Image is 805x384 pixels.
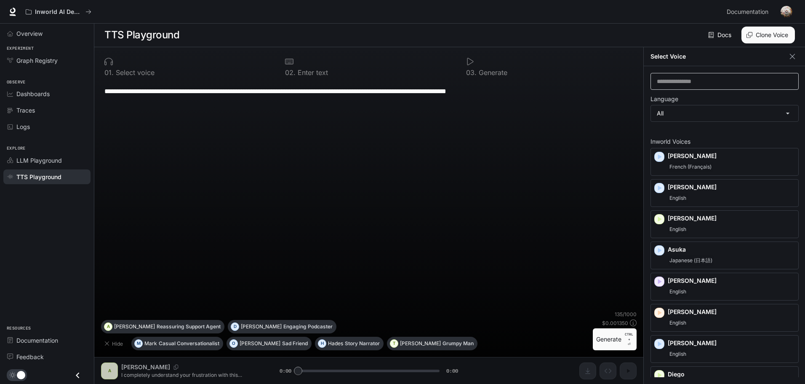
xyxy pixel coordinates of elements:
a: Documentation [723,3,775,20]
span: English [668,349,688,359]
button: D[PERSON_NAME]Engaging Podcaster [228,320,336,333]
p: [PERSON_NAME] [668,183,795,191]
p: Inworld AI Demos [35,8,82,16]
p: [PERSON_NAME] [668,308,795,316]
p: 135 / 1000 [615,311,637,318]
p: 0 3 . [466,69,477,76]
p: Mark [144,341,157,346]
a: Documentation [3,333,91,348]
a: LLM Playground [3,153,91,168]
a: Docs [706,27,735,43]
span: LLM Playground [16,156,62,165]
a: Feedback [3,349,91,364]
p: Grumpy Man [442,341,474,346]
p: [PERSON_NAME] [668,339,795,347]
button: Hide [101,337,128,350]
span: Japanese (日本語) [668,255,714,266]
p: [PERSON_NAME] [240,341,280,346]
div: A [104,320,112,333]
p: $ 0.001350 [602,320,628,327]
span: Graph Registry [16,56,58,65]
span: Documentation [16,336,58,345]
a: TTS Playground [3,169,91,184]
span: Dashboards [16,89,50,98]
button: HHadesStory Narrator [315,337,384,350]
p: Story Narrator [345,341,380,346]
div: T [390,337,398,350]
p: Hades [328,341,343,346]
div: H [318,337,326,350]
button: User avatar [778,3,795,20]
span: TTS Playground [16,172,61,181]
p: 0 2 . [285,69,296,76]
button: A[PERSON_NAME]Reassuring Support Agent [101,320,224,333]
div: M [135,337,142,350]
a: Overview [3,26,91,41]
img: User avatar [781,6,792,18]
button: T[PERSON_NAME]Grumpy Man [387,337,477,350]
span: French (Français) [668,162,713,172]
span: English [668,287,688,297]
a: Logs [3,119,91,134]
button: O[PERSON_NAME]Sad Friend [227,337,312,350]
span: English [668,224,688,234]
p: 0 1 . [104,69,114,76]
h1: TTS Playground [104,27,179,43]
a: Graph Registry [3,53,91,68]
a: Dashboards [3,86,91,101]
button: Close drawer [68,367,87,384]
p: Diego [668,370,795,379]
span: Overview [16,29,43,38]
button: GenerateCTRL +⏎ [593,328,637,350]
p: Reassuring Support Agent [157,324,221,329]
p: [PERSON_NAME] [241,324,282,329]
span: Traces [16,106,35,115]
div: All [651,105,798,121]
p: Sad Friend [282,341,308,346]
p: [PERSON_NAME] [668,152,795,160]
p: Casual Conversationalist [159,341,219,346]
span: Documentation [727,7,768,17]
p: CTRL + [625,332,633,342]
p: Select voice [114,69,155,76]
div: D [231,320,239,333]
a: Traces [3,103,91,118]
p: Language [650,96,678,102]
button: All workspaces [22,3,95,20]
div: O [230,337,237,350]
p: Engaging Podcaster [283,324,333,329]
button: MMarkCasual Conversationalist [131,337,223,350]
p: [PERSON_NAME] [114,324,155,329]
p: Generate [477,69,507,76]
p: ⏎ [625,332,633,347]
p: Asuka [668,245,795,254]
span: Feedback [16,352,44,361]
button: Clone Voice [741,27,795,43]
p: Inworld Voices [650,139,799,145]
span: English [668,193,688,203]
span: Logs [16,122,30,131]
p: [PERSON_NAME] [668,277,795,285]
span: English [668,318,688,328]
p: [PERSON_NAME] [668,214,795,223]
p: [PERSON_NAME] [400,341,441,346]
p: Enter text [296,69,328,76]
span: Dark mode toggle [17,370,25,379]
